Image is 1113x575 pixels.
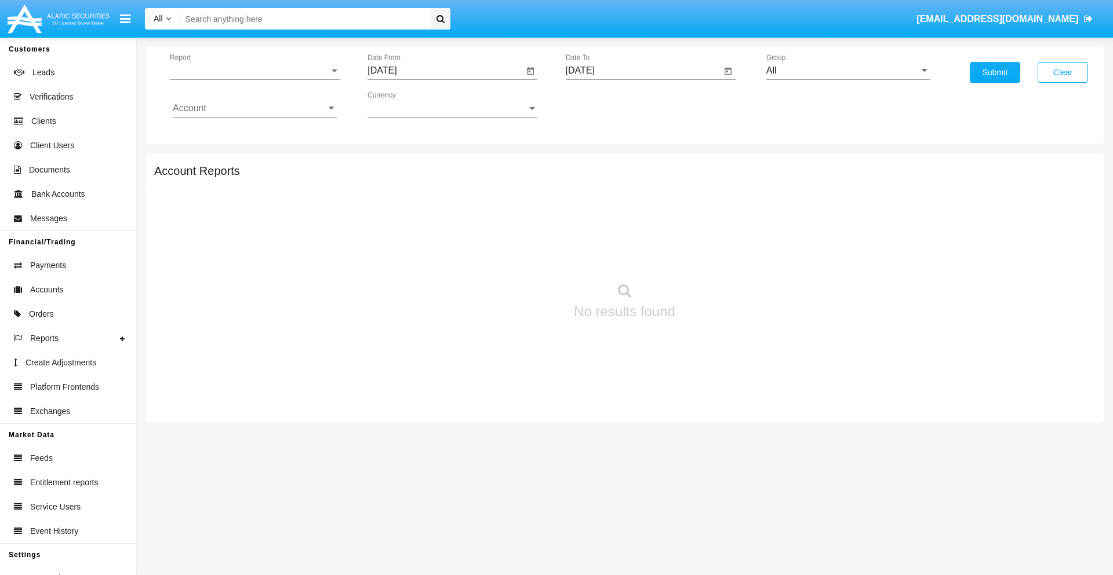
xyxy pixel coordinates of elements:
p: No results found [574,301,675,322]
span: All [154,14,163,23]
input: Search [180,8,427,30]
img: Logo image [6,2,111,36]
span: Entitlement reports [30,477,99,489]
span: Report [170,65,329,76]
span: Client Users [30,140,74,152]
span: Orders [29,308,54,320]
h5: Account Reports [154,166,240,175]
span: Exchanges [30,405,70,417]
button: Submit [970,62,1020,83]
a: All [145,13,180,25]
button: Open calendar [523,64,537,78]
span: Messages [30,213,67,225]
button: Open calendar [721,64,735,78]
span: Payments [30,259,66,272]
button: Clear [1038,62,1088,83]
span: Feeds [30,452,53,464]
span: Reports [30,332,59,345]
span: Create Adjustments [26,357,96,369]
span: Leads [32,67,54,79]
span: Accounts [30,284,64,296]
span: Platform Frontends [30,381,99,393]
span: Currency [368,103,527,113]
a: [EMAIL_ADDRESS][DOMAIN_NAME] [911,3,1099,35]
span: Documents [29,164,70,176]
span: Event History [30,525,78,537]
span: Verifications [30,91,73,103]
span: [EMAIL_ADDRESS][DOMAIN_NAME] [916,14,1078,24]
span: Bank Accounts [31,188,85,200]
span: Clients [31,115,56,127]
span: Service Users [30,501,81,513]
